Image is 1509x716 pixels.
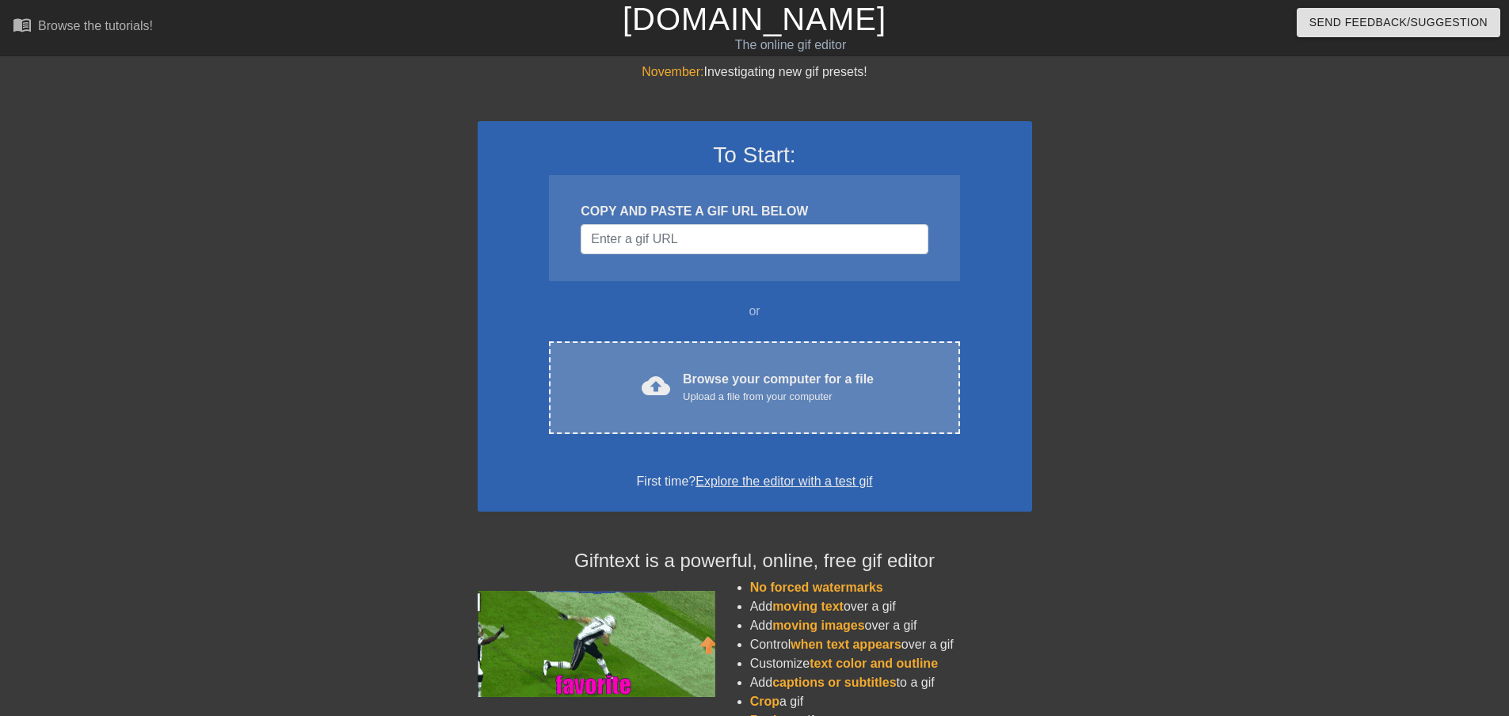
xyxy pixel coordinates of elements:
[695,474,872,488] a: Explore the editor with a test gif
[642,371,670,400] span: cloud_upload
[772,676,896,689] span: captions or subtitles
[511,36,1070,55] div: The online gif editor
[498,472,1012,491] div: First time?
[750,692,1032,711] li: a gif
[38,19,153,32] div: Browse the tutorials!
[478,591,715,697] img: football_small.gif
[1309,13,1488,32] span: Send Feedback/Suggestion
[750,635,1032,654] li: Control over a gif
[478,63,1032,82] div: Investigating new gif presets!
[478,550,1032,573] h4: Gifntext is a powerful, online, free gif editor
[772,619,864,632] span: moving images
[519,302,991,321] div: or
[750,581,883,594] span: No forced watermarks
[581,224,928,254] input: Username
[623,2,886,36] a: [DOMAIN_NAME]
[750,673,1032,692] li: Add to a gif
[642,65,703,78] span: November:
[791,638,901,651] span: when text appears
[810,657,938,670] span: text color and outline
[750,695,779,708] span: Crop
[1297,8,1500,37] button: Send Feedback/Suggestion
[750,616,1032,635] li: Add over a gif
[772,600,844,613] span: moving text
[750,654,1032,673] li: Customize
[13,15,153,40] a: Browse the tutorials!
[750,597,1032,616] li: Add over a gif
[13,15,32,34] span: menu_book
[683,370,874,405] div: Browse your computer for a file
[498,142,1012,169] h3: To Start:
[581,202,928,221] div: COPY AND PASTE A GIF URL BELOW
[683,389,874,405] div: Upload a file from your computer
